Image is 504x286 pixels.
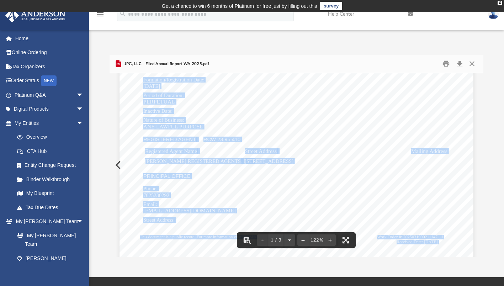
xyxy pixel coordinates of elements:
span: arrow_drop_down [76,88,91,102]
a: CTA Hub [10,144,94,158]
a: Binder Walkthrough [10,172,94,186]
button: Zoom in [324,232,336,248]
a: Platinum Q&Aarrow_drop_down [5,88,94,102]
a: Entity Change Request [10,158,94,173]
a: Digital Productsarrow_drop_down [5,102,94,116]
span: arrow_drop_down [76,116,91,131]
span: Street Address [245,149,277,154]
button: 1 / 3 [268,232,284,248]
a: Home [5,31,94,46]
a: My [PERSON_NAME] Team [10,228,87,251]
button: Zoom out [297,232,309,248]
span: 1 / 3 [268,238,284,243]
div: Preview [110,55,483,257]
a: Online Ordering [5,46,94,60]
button: Toggle findbar [239,232,255,248]
a: [PERSON_NAME] System [10,251,91,274]
i: search [119,10,127,17]
a: Overview [10,130,94,144]
a: survey [320,2,342,10]
span: REGISTERED AGENT [143,137,196,142]
span: arrow_drop_down [76,102,91,117]
span: This document is a public record. For more information visit [140,235,241,239]
div: NEW [41,75,57,86]
span: Mailing Address [411,149,447,154]
span: arrow_drop_down [76,214,91,229]
i: menu [96,10,105,18]
a: menu [96,14,105,18]
span: JPG, LLC - Filed Annual Report WA 2025.pdf [123,61,209,67]
a: Order StatusNEW [5,74,94,88]
button: Enter fullscreen [338,232,354,248]
img: Anderson Advisors Platinum Portal [3,9,68,22]
button: Previous File [110,155,125,175]
span: Nature of Business: [143,117,184,123]
span: Registered Agent Name [145,149,197,154]
span: Work Order #: 2025031900211147 - 1 [377,235,443,239]
span: Period of Duration: [143,93,184,98]
button: Next page [284,232,295,248]
a: My Blueprint [10,186,91,201]
span: Formation/Registration Date: [143,77,205,83]
div: File preview [110,73,483,257]
a: My [PERSON_NAME] Teamarrow_drop_down [5,214,91,229]
span: [STREET_ADDRESS] [245,159,293,164]
span: ANY LAWFUL PURPOSE [143,124,203,129]
span: Street Address: [143,217,175,223]
img: User Pic [488,9,499,19]
button: Print [439,58,453,69]
a: Tax Due Dates [10,200,94,214]
button: Close [466,58,478,69]
a: My Entitiesarrow_drop_down [5,116,94,130]
a: Tax Organizers [5,59,94,74]
span: Amount Received: $70.00 [398,245,443,249]
button: Download [453,58,466,69]
span: PERPETUAL [143,99,175,105]
span: [EMAIL_ADDRESS][DOMAIN_NAME] [143,208,235,213]
a: http://app.leg.wa.gov/RCW/default.aspx?cite=23.95.410 [203,137,240,143]
div: close [498,1,502,5]
span: 7025230292 [143,193,169,198]
div: Document Viewer [110,73,483,257]
div: Get a chance to win 6 months of Platinum for free just by filling out this [162,2,317,10]
span: Email: [143,202,157,207]
span: [DATE] [143,84,160,89]
span: Phone: [143,186,158,191]
span: Received Date: [DATE] [397,240,437,244]
span: [PERSON_NAME] REGISTERED AGENTS, INC. [145,159,254,164]
span: PRINCIPAL OFFICE [143,174,191,179]
span: Inactive Date: [143,108,173,114]
div: Current zoom level [309,238,324,243]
